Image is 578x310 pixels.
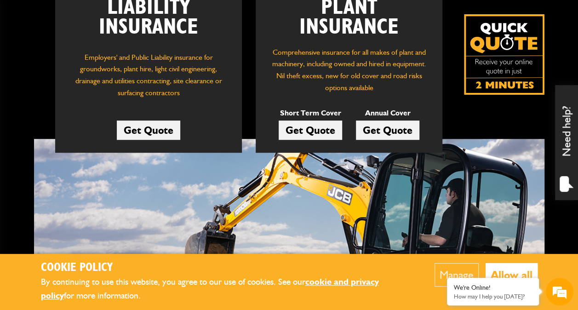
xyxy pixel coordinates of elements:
p: Comprehensive insurance for all makes of plant and machinery, including owned and hired in equipm... [269,46,429,93]
a: Get your insurance quote isn just 2-minutes [464,14,544,95]
a: Get Quote [356,121,419,140]
button: Allow all [486,263,538,287]
button: Manage [435,263,479,287]
p: How may I help you today? [454,293,532,300]
p: Short Term Cover [279,107,342,119]
a: cookie and privacy policy [41,276,379,301]
p: Annual Cover [356,107,419,119]
div: We're Online! [454,284,532,292]
p: By continuing to use this website, you agree to our use of cookies. See our for more information. [41,275,406,303]
a: Get Quote [279,121,342,140]
img: Quick Quote [464,14,544,95]
a: Get Quote [117,121,180,140]
h2: Cookie Policy [41,261,406,275]
p: Employers' and Public Liability insurance for groundworks, plant hire, light civil engineering, d... [69,52,228,103]
div: Need help? [555,85,578,200]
